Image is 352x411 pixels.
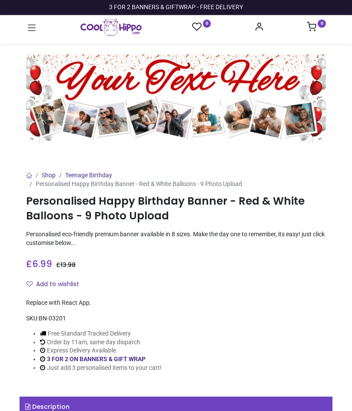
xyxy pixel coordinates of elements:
[42,172,56,179] a: Shop
[192,22,211,33] a: 0
[26,194,326,224] h1: Personalised Happy Birthday Banner - Red & White Balloons - 9 Photo Upload
[56,261,76,269] span: £
[80,19,142,36] a: Logo of Cool Hippo
[80,19,142,36] img: Cool Hippo
[307,24,326,31] a: 0
[318,20,326,28] sup: 0
[26,314,326,323] div: SKU:
[39,315,66,322] span: BN-03201
[109,3,243,12] div: 3 FOR 2 BANNERS & GIFTWRAP - FREE DELIVERY
[40,364,162,372] li: Just add 3 personalised items to your cart!
[27,281,33,287] i: Add to wishlist
[40,338,162,347] li: Order by 11am, same day dispatch
[40,346,162,355] li: Express Delivery Available
[26,277,86,292] button: Add to wishlistAdd to wishlist
[203,20,211,28] sup: 0
[65,172,112,179] a: Teenage Birthday
[26,299,326,307] div: Replace with React App.
[26,258,52,270] span: £
[36,180,242,187] span: Personalised Happy Birthday Banner - Red & White Balloons - 9 Photo Upload
[60,261,76,269] span: 13.98
[32,258,52,270] span: 6.99
[26,54,326,144] img: Personalised Happy Birthday Banner - Red & White Balloons - 9 Photo Upload
[47,356,146,362] a: 3 FOR 2 ON BANNERS & GIFT WRAP
[254,24,264,31] a: Account Info
[40,329,162,338] li: Free Standard Tracked Delivery
[26,230,326,247] p: Personalised eco-friendly premium banner available in 8 sizes. Make the day one to remember, its ...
